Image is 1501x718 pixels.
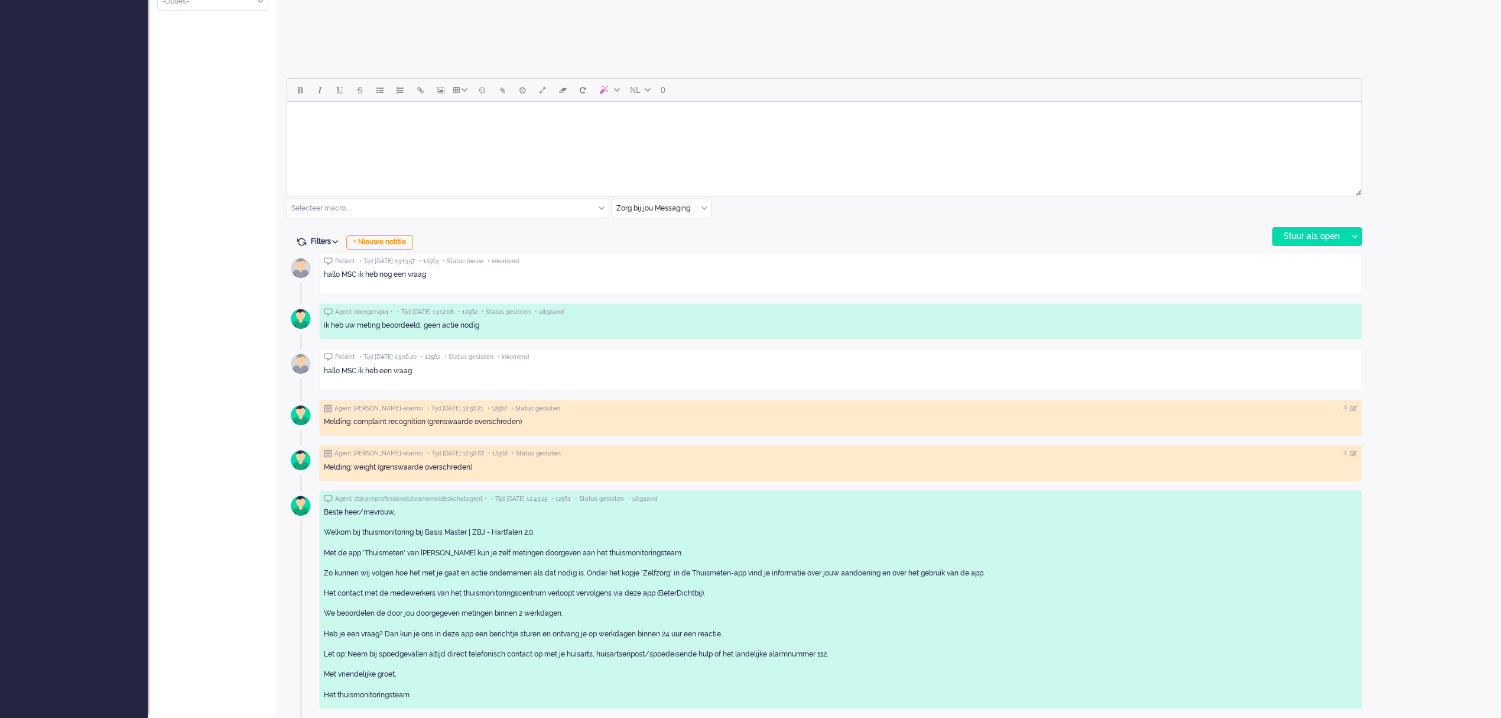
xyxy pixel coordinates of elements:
span: • inkomend [488,257,519,266]
span: • Status gesloten [512,449,561,458]
button: Bold [290,80,310,100]
div: Stuur als open [1273,228,1347,245]
button: Clear formatting [553,80,573,100]
span: • uitgaand [535,308,564,316]
button: Language [625,80,655,100]
span: • uitgaand [628,495,657,503]
img: avatar [286,304,316,334]
button: Add attachment [492,80,512,100]
button: 0 [655,80,671,100]
span: • Status gesloten [511,405,560,413]
img: avatar [286,253,316,283]
button: Bullet list [370,80,390,100]
div: ik heb uw meting beoordeeld, geen actie nodig [324,321,1357,331]
span: • Tijd [DATE] 13:12:08 [397,308,454,316]
button: Strikethrough [350,80,370,100]
span: • Status nieuw [443,257,483,266]
img: ic_chat_grey.svg [324,257,333,265]
div: Resize [1351,185,1362,196]
img: ic_chat_grey.svg [324,308,333,316]
div: Beste heer/mevrouw, Welkom bij thuismonitoring bij Basis Master | ZBJ - Hartfalen 2.0. Met de app... [324,507,1357,700]
span: • 12562 [488,449,508,458]
button: Fullscreen [532,80,553,100]
img: ic_chat_grey.svg [324,495,333,503]
span: • 12563 [419,257,438,266]
iframe: Rich Text Area [287,102,1362,185]
span: Agent zbjcareprofessionalsteamomnideskchatagent • [335,495,487,503]
div: Melding: weight (grenswaarde overschreden) [324,463,1357,473]
span: • inkomend [498,353,529,361]
span: • 12562 [488,405,507,413]
span: • Tijd [DATE] 12:43:25 [491,495,547,503]
img: avatar [286,349,316,379]
p: hallo MSC ik heb nog een vraag [324,270,1357,280]
span: Patiënt [335,257,355,266]
span: Agent [PERSON_NAME]-alarms [334,449,423,458]
span: • Tijd [DATE] 12:56:07 [427,449,484,458]
button: AI [593,80,625,100]
img: avatar [286,400,316,430]
span: • Status gesloten [444,353,493,361]
img: ic_note_grey.svg [324,449,332,458]
img: ic_chat_grey.svg [324,353,333,361]
img: avatar [286,445,316,475]
div: + Nieuwe notitie [346,235,413,250]
button: Numbered list [390,80,410,100]
span: NL [630,85,641,95]
span: Agent nbergervpk1 • [335,308,393,316]
span: Filters [311,237,342,245]
img: ic_note_grey.svg [324,405,332,413]
span: Agent [PERSON_NAME]-alarms [334,405,423,413]
p: hallo MSC ik heb een vraag [324,366,1357,376]
span: 0 [661,85,665,95]
span: • 12562 [421,353,440,361]
div: Melding: complaint recognition (grenswaarde overschreden) [324,417,1357,427]
img: avatar [286,491,316,520]
span: Patiënt [335,353,355,361]
button: Italic [310,80,330,100]
span: • Status gesloten [482,308,531,316]
button: Table [450,80,472,100]
button: Insert/edit image [430,80,450,100]
button: Underline [330,80,350,100]
button: Emoticons [472,80,492,100]
span: • Tijd [DATE] 12:56:21 [427,405,483,413]
span: • Tijd [DATE] 13:06:20 [359,353,417,361]
button: Reset content [573,80,593,100]
button: Delay message [512,80,532,100]
span: • 12562 [458,308,477,316]
span: • Status gesloten [575,495,624,503]
button: Insert/edit link [410,80,430,100]
span: • Tijd [DATE] 13:13:57 [359,257,415,266]
span: • 12561 [551,495,571,503]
